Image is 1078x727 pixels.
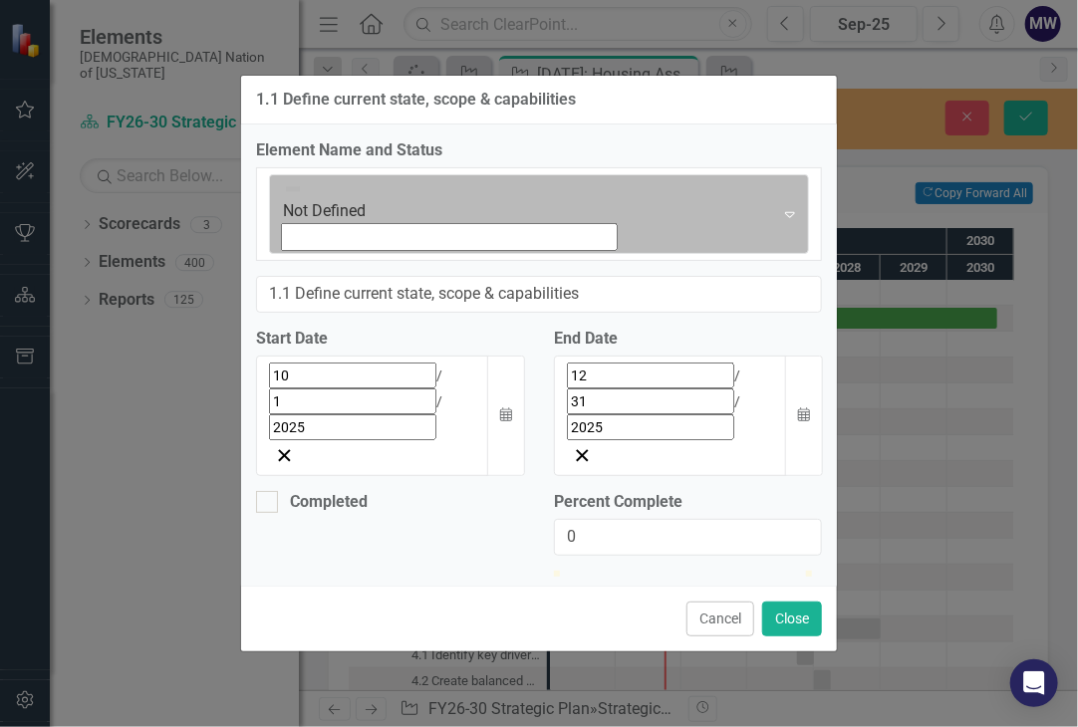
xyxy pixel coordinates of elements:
[283,200,762,223] div: Not Defined
[256,91,576,109] div: 1.1 Define current state, scope & capabilities
[734,393,740,409] span: /
[436,393,442,409] span: /
[1010,659,1058,707] div: Open Intercom Messenger
[554,491,822,514] label: Percent Complete
[734,367,740,383] span: /
[554,328,822,351] div: End Date
[686,602,754,636] button: Cancel
[283,179,303,199] img: Not Defined
[256,328,524,351] div: Start Date
[290,491,368,514] div: Completed
[256,276,822,313] input: Name
[256,139,822,162] label: Element Name and Status
[762,602,822,636] button: Close
[436,367,442,383] span: /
